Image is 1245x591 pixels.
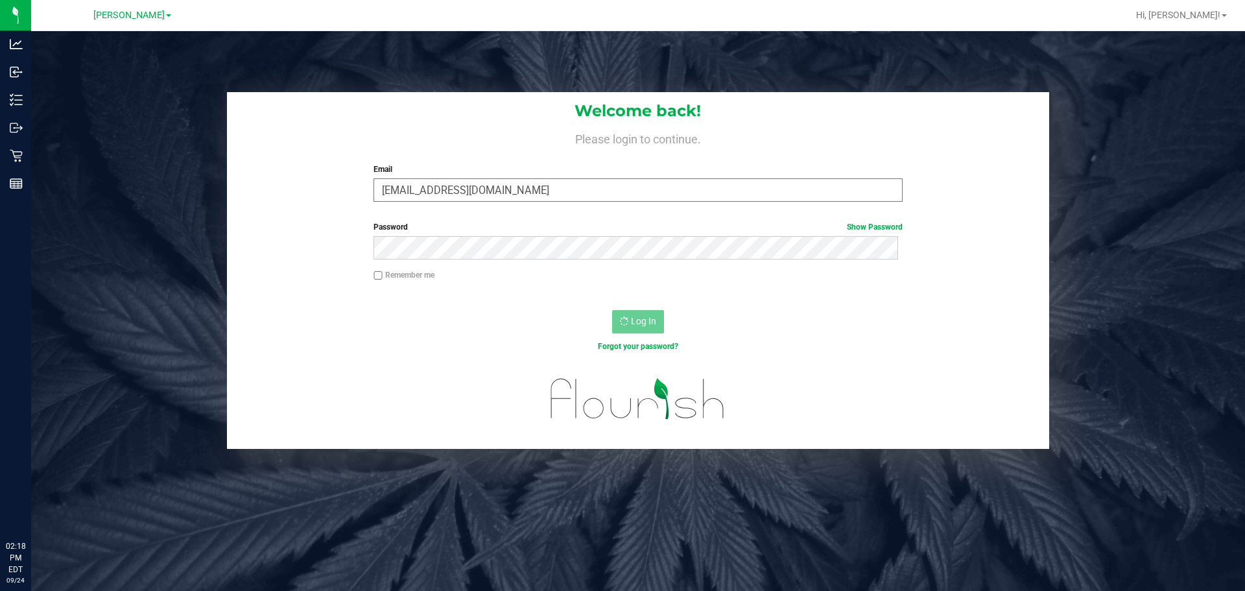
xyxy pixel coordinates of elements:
[631,316,656,326] span: Log In
[598,342,678,351] a: Forgot your password?
[612,310,664,333] button: Log In
[10,177,23,190] inline-svg: Reports
[10,149,23,162] inline-svg: Retail
[10,38,23,51] inline-svg: Analytics
[373,271,383,280] input: Remember me
[6,575,25,585] p: 09/24
[227,103,1049,119] h1: Welcome back!
[373,269,434,281] label: Remember me
[535,366,741,432] img: flourish_logo.svg
[6,540,25,575] p: 02:18 PM EDT
[847,223,903,232] a: Show Password
[10,121,23,134] inline-svg: Outbound
[227,130,1049,145] h4: Please login to continue.
[373,223,408,232] span: Password
[373,163,902,175] label: Email
[10,93,23,106] inline-svg: Inventory
[10,66,23,78] inline-svg: Inbound
[1136,10,1220,20] span: Hi, [PERSON_NAME]!
[93,10,165,21] span: [PERSON_NAME]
